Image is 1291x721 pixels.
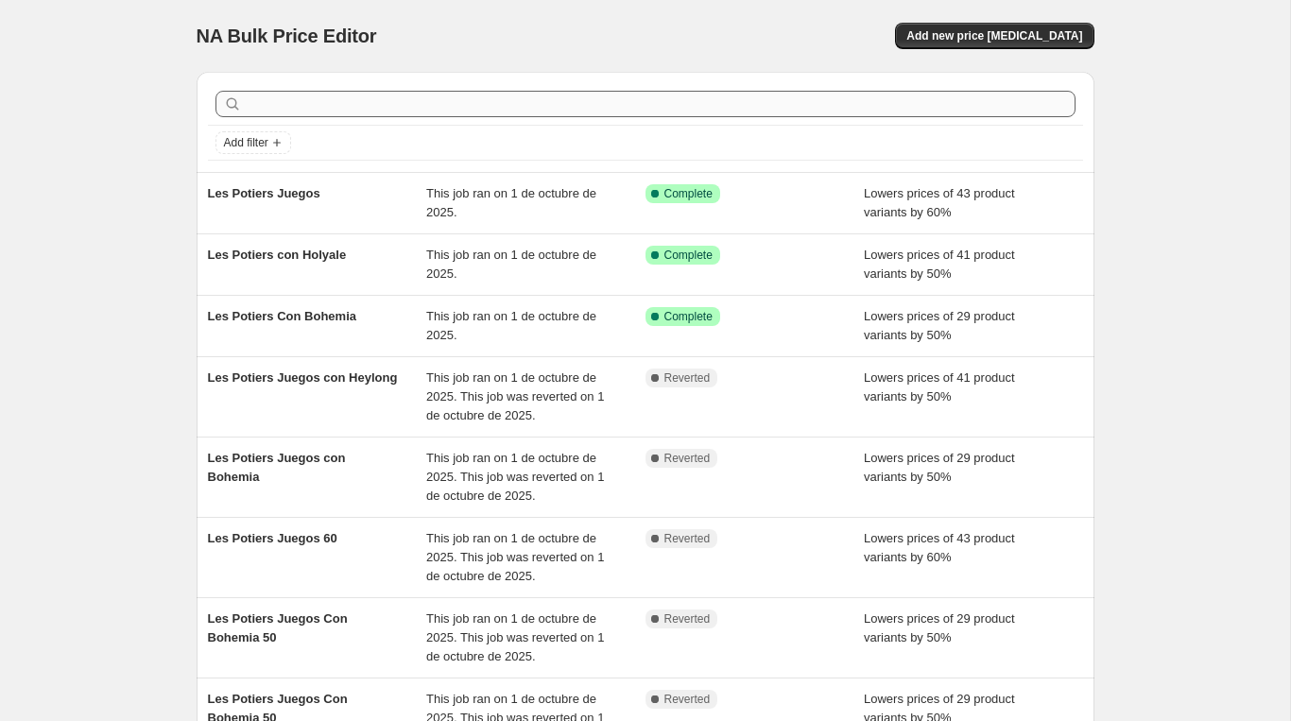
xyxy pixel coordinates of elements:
span: Lowers prices of 29 product variants by 50% [864,451,1015,484]
span: This job ran on 1 de octubre de 2025. This job was reverted on 1 de octubre de 2025. [426,370,604,422]
span: Les Potiers Juegos Con Bohemia 50 [208,611,348,644]
span: Reverted [664,692,711,707]
span: Les Potiers Juegos [208,186,320,200]
span: This job ran on 1 de octubre de 2025. This job was reverted on 1 de octubre de 2025. [426,531,604,583]
span: Add filter [224,135,268,150]
span: Reverted [664,451,711,466]
span: Add new price [MEDICAL_DATA] [906,28,1082,43]
span: This job ran on 1 de octubre de 2025. This job was reverted on 1 de octubre de 2025. [426,611,604,663]
span: Reverted [664,531,711,546]
button: Add filter [215,131,291,154]
span: Les Potiers Juegos 60 [208,531,337,545]
span: Lowers prices of 29 product variants by 50% [864,611,1015,644]
span: Lowers prices of 41 product variants by 50% [864,370,1015,403]
span: This job ran on 1 de octubre de 2025. [426,186,596,219]
span: Complete [664,186,713,201]
span: Complete [664,248,713,263]
span: Lowers prices of 43 product variants by 60% [864,531,1015,564]
span: Complete [664,309,713,324]
span: This job ran on 1 de octubre de 2025. [426,309,596,342]
button: Add new price [MEDICAL_DATA] [895,23,1093,49]
span: Lowers prices of 41 product variants by 50% [864,248,1015,281]
span: This job ran on 1 de octubre de 2025. This job was reverted on 1 de octubre de 2025. [426,451,604,503]
span: Les Potiers Con Bohemia [208,309,356,323]
span: NA Bulk Price Editor [197,26,377,46]
span: Reverted [664,611,711,627]
span: Lowers prices of 29 product variants by 50% [864,309,1015,342]
span: Les Potiers Juegos con Heylong [208,370,398,385]
span: Reverted [664,370,711,386]
span: Lowers prices of 43 product variants by 60% [864,186,1015,219]
span: This job ran on 1 de octubre de 2025. [426,248,596,281]
span: Les Potiers con Holyale [208,248,347,262]
span: Les Potiers Juegos con Bohemia [208,451,346,484]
